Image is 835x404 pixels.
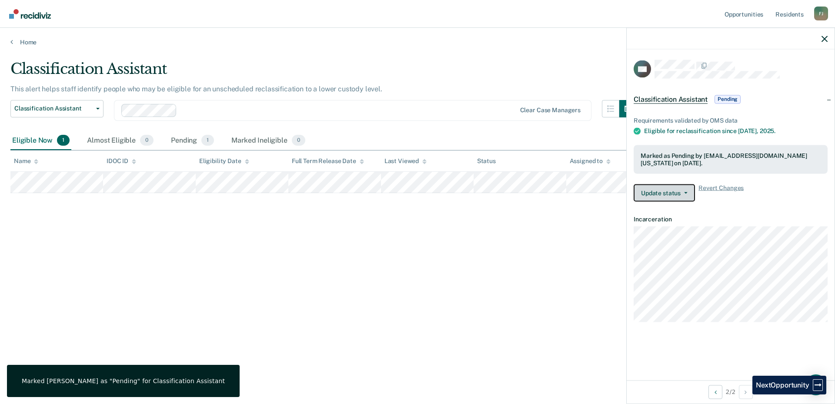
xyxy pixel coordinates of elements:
[760,127,775,134] span: 2025.
[627,85,835,113] div: Classification AssistantPending
[384,157,427,165] div: Last Viewed
[805,374,826,395] div: Open Intercom Messenger
[292,157,364,165] div: Full Term Release Date
[85,131,155,150] div: Almost Eligible
[634,215,828,223] dt: Incarceration
[10,131,71,150] div: Eligible Now
[634,117,828,124] div: Requirements validated by OMS data
[634,184,695,201] button: Update status
[10,60,637,85] div: Classification Assistant
[140,135,154,146] span: 0
[22,377,225,385] div: Marked [PERSON_NAME] as "Pending" for Classification Assistant
[10,85,382,93] p: This alert helps staff identify people who may be eligible for an unscheduled reclassification to...
[57,135,70,146] span: 1
[169,131,216,150] div: Pending
[199,157,249,165] div: Eligibility Date
[627,380,835,403] div: 2 / 2
[814,7,828,20] button: Profile dropdown button
[292,135,305,146] span: 0
[715,95,741,104] span: Pending
[708,385,722,399] button: Previous Opportunity
[230,131,307,150] div: Marked Ineligible
[10,38,825,46] a: Home
[520,107,581,114] div: Clear case managers
[477,157,496,165] div: Status
[814,7,828,20] div: F J
[739,385,753,399] button: Next Opportunity
[634,95,708,104] span: Classification Assistant
[201,135,214,146] span: 1
[14,157,38,165] div: Name
[570,157,611,165] div: Assigned to
[107,157,136,165] div: IDOC ID
[644,127,828,135] div: Eligible for reclassification since [DATE],
[698,184,744,201] span: Revert Changes
[9,9,51,19] img: Recidiviz
[641,152,821,167] div: Marked as Pending by [EMAIL_ADDRESS][DOMAIN_NAME][US_STATE] on [DATE].
[14,105,93,112] span: Classification Assistant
